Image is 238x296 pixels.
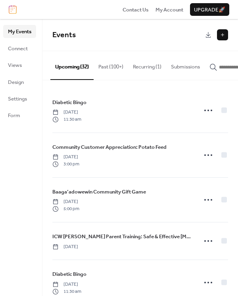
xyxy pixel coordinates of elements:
a: Views [3,59,36,71]
span: My Events [8,28,31,36]
button: Upgrade🚀 [190,3,229,16]
span: Events [52,28,76,42]
span: Views [8,61,22,69]
span: Upgrade 🚀 [194,6,225,14]
span: 11:30 am [52,116,81,123]
img: logo [9,5,17,14]
span: 5:00 pm [52,205,79,213]
a: Design [3,76,36,88]
a: Community Customer Appreciation: Potato Feed [52,143,167,152]
a: My Account [155,6,183,13]
button: Upcoming (32) [50,51,94,80]
a: Baaga’adowewin Community Gift Game [52,188,146,196]
button: Past (100+) [94,51,128,79]
a: Connect [3,42,36,55]
span: [DATE] [52,243,78,250]
span: Design [8,78,24,86]
span: Form [8,112,20,120]
span: Settings [8,95,27,103]
span: Connect [8,45,28,53]
a: My Events [3,25,36,38]
span: Diabetic Bingo [52,99,86,106]
span: Diabetic Bingo [52,270,86,278]
span: 3:00 pm [52,161,79,168]
a: Settings [3,92,36,105]
span: Community Customer Appreciation: Potato Feed [52,143,167,151]
a: Diabetic Bingo [52,270,86,279]
span: ICW [PERSON_NAME] Parent Training: Safe & Effective [MEDICAL_DATA] for [PERSON_NAME] Children [52,233,192,241]
button: Submissions [166,51,205,79]
span: [DATE] [52,198,79,205]
span: My Account [155,6,183,14]
span: [DATE] [52,281,81,288]
a: Contact Us [123,6,149,13]
span: [DATE] [52,154,79,161]
span: [DATE] [52,109,81,116]
span: 11:30 am [52,288,81,295]
a: Form [3,109,36,121]
a: Diabetic Bingo [52,98,86,107]
button: Recurring (1) [128,51,166,79]
span: Contact Us [123,6,149,14]
a: ICW [PERSON_NAME] Parent Training: Safe & Effective [MEDICAL_DATA] for [PERSON_NAME] Children [52,232,192,241]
